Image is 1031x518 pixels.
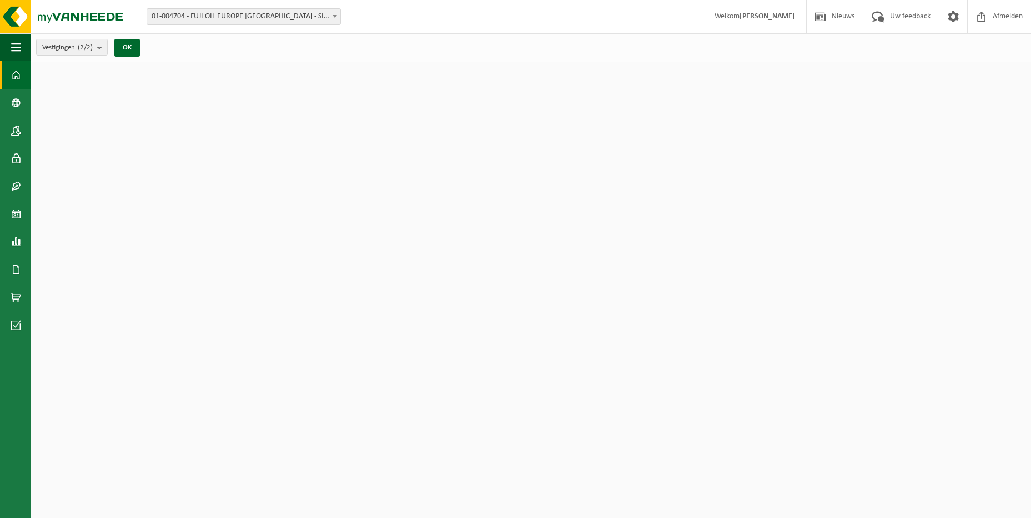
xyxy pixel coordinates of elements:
span: 01-004704 - FUJI OIL EUROPE NV - SINT-KRUIS-WINKEL [147,8,341,25]
count: (2/2) [78,44,93,51]
button: OK [114,39,140,57]
span: 01-004704 - FUJI OIL EUROPE NV - SINT-KRUIS-WINKEL [147,9,340,24]
strong: [PERSON_NAME] [740,12,795,21]
span: Vestigingen [42,39,93,56]
button: Vestigingen(2/2) [36,39,108,56]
